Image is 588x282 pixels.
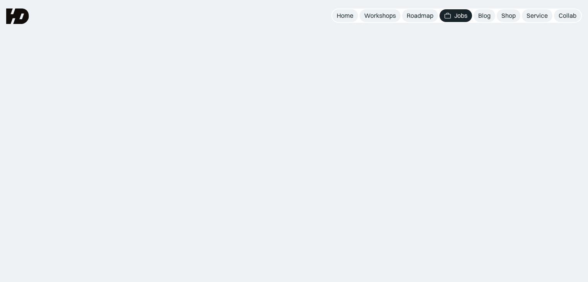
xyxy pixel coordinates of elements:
a: Service [522,9,552,22]
div: Workshops [364,12,396,20]
a: Shop [497,9,520,22]
div: Home [337,12,353,20]
div: Collab [559,12,576,20]
a: Blog [474,9,495,22]
div: Blog [478,12,491,20]
div: Shop [501,12,516,20]
a: Jobs [440,9,472,22]
div: Roadmap [407,12,433,20]
div: Jobs [454,12,467,20]
a: Home [332,9,358,22]
a: Workshops [360,9,401,22]
a: Roadmap [402,9,438,22]
a: Collab [554,9,581,22]
div: Service [527,12,548,20]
